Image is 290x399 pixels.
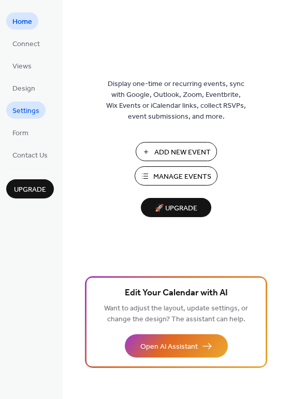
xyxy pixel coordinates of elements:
span: Home [12,17,32,27]
span: Form [12,128,28,139]
span: Edit Your Calendar with AI [125,286,228,301]
span: Display one-time or recurring events, sync with Google, Outlook, Zoom, Eventbrite, Wix Events or ... [106,79,246,122]
a: Views [6,57,38,74]
span: Add New Event [154,147,211,158]
button: Upgrade [6,179,54,198]
span: Connect [12,39,40,50]
span: Contact Us [12,150,48,161]
button: Manage Events [135,166,218,186]
a: Form [6,124,35,141]
a: Home [6,12,38,30]
span: Design [12,83,35,94]
span: Views [12,61,32,72]
a: Connect [6,35,46,52]
span: Upgrade [14,184,46,195]
a: Settings [6,102,46,119]
button: Open AI Assistant [125,334,228,358]
span: Want to adjust the layout, update settings, or change the design? The assistant can help. [104,302,248,326]
a: Design [6,79,41,96]
a: Contact Us [6,146,54,163]
span: Manage Events [153,172,211,182]
span: 🚀 Upgrade [147,202,205,216]
button: 🚀 Upgrade [141,198,211,217]
span: Settings [12,106,39,117]
span: Open AI Assistant [140,341,198,352]
button: Add New Event [136,142,217,161]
